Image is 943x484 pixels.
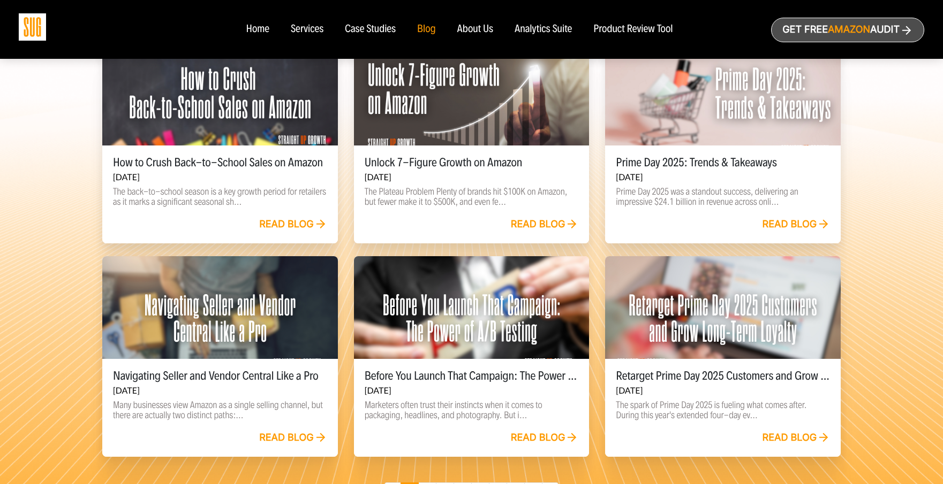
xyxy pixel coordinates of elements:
h5: Before You Launch That Campaign: The Power of A/B Testing [365,370,579,382]
a: Product Review Tool [593,24,673,35]
a: Read blog [511,219,579,231]
img: Sug [19,13,46,41]
a: Analytics Suite [515,24,572,35]
p: The spark of Prime Day 2025 is fueling what comes after. During this year's extended four-day ev... [616,400,830,420]
h5: Prime Day 2025: Trends & Takeaways [616,156,830,169]
h5: Retarget Prime Day 2025 Customers and Grow Long-Term Loyalty [616,370,830,382]
h6: [DATE] [365,386,579,396]
a: Home [246,24,269,35]
h5: Unlock 7-Figure Growth on Amazon [365,156,579,169]
h5: How to Crush Back-to-School Sales on Amazon [113,156,327,169]
a: Get freeAmazonAudit [771,18,924,42]
a: About Us [457,24,494,35]
p: Many businesses view Amazon as a single selling channel, but there are actually two distinct path... [113,400,327,420]
a: Read blog [511,432,579,444]
a: Read blog [259,219,327,231]
span: Amazon [828,24,870,35]
a: Read blog [763,432,831,444]
a: Services [291,24,323,35]
p: The Plateau Problem Plenty of brands hit $100K on Amazon, but fewer make it to $500K, and even fe... [365,187,579,207]
h6: [DATE] [616,172,830,182]
p: The back-to-school season is a key growth period for retailers as it marks a significant seasonal... [113,187,327,207]
a: Read blog [763,219,831,231]
h6: [DATE] [113,386,327,396]
a: Read blog [259,432,327,444]
h5: Navigating Seller and Vendor Central Like a Pro [113,370,327,382]
p: Marketers often trust their instincts when it comes to packaging, headlines, and photography. But... [365,400,579,420]
a: Blog [417,24,436,35]
h6: [DATE] [113,172,327,182]
a: Case Studies [345,24,396,35]
h6: [DATE] [365,172,579,182]
p: Prime Day 2025 was a standout success, delivering an impressive $24.1 billion in revenue across o... [616,187,830,207]
h6: [DATE] [616,386,830,396]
